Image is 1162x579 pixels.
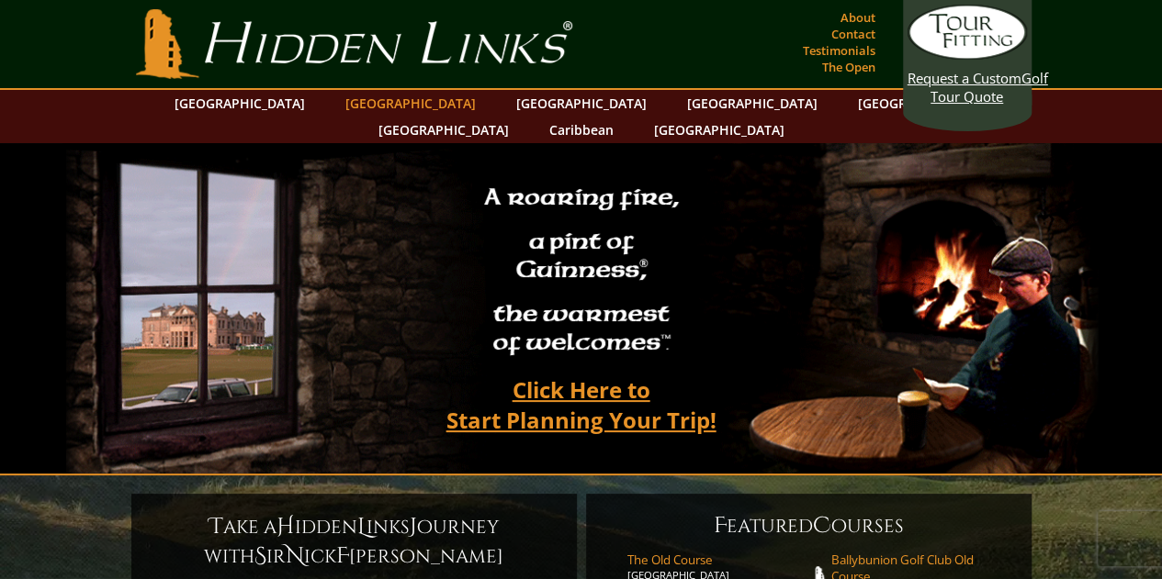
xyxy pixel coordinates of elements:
a: [GEOGRAPHIC_DATA] [849,90,998,117]
a: Caribbean [540,117,623,143]
span: J [410,512,417,541]
a: About [836,5,880,30]
span: L [357,512,367,541]
span: N [286,541,304,571]
a: [GEOGRAPHIC_DATA] [336,90,485,117]
a: [GEOGRAPHIC_DATA] [165,90,314,117]
h6: eatured ourses [604,511,1013,540]
span: T [209,512,223,541]
h6: ake a idden inks ourney with ir ick [PERSON_NAME] [150,512,558,571]
a: Contact [827,21,880,47]
span: The Old Course [627,551,809,568]
a: [GEOGRAPHIC_DATA] [369,117,518,143]
a: [GEOGRAPHIC_DATA] [507,90,656,117]
span: F [714,511,727,540]
a: [GEOGRAPHIC_DATA] [678,90,827,117]
span: Request a Custom [908,69,1021,87]
a: The Open [818,54,880,80]
span: F [336,541,349,571]
span: H [276,512,295,541]
a: Testimonials [798,38,880,63]
h2: A roaring fire, a pint of Guinness , the warmest of welcomes™. [472,175,691,368]
span: C [813,511,831,540]
a: Click Here toStart Planning Your Trip! [428,368,735,441]
a: [GEOGRAPHIC_DATA] [645,117,794,143]
a: Request a CustomGolf Tour Quote [908,5,1027,106]
span: S [254,541,266,571]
